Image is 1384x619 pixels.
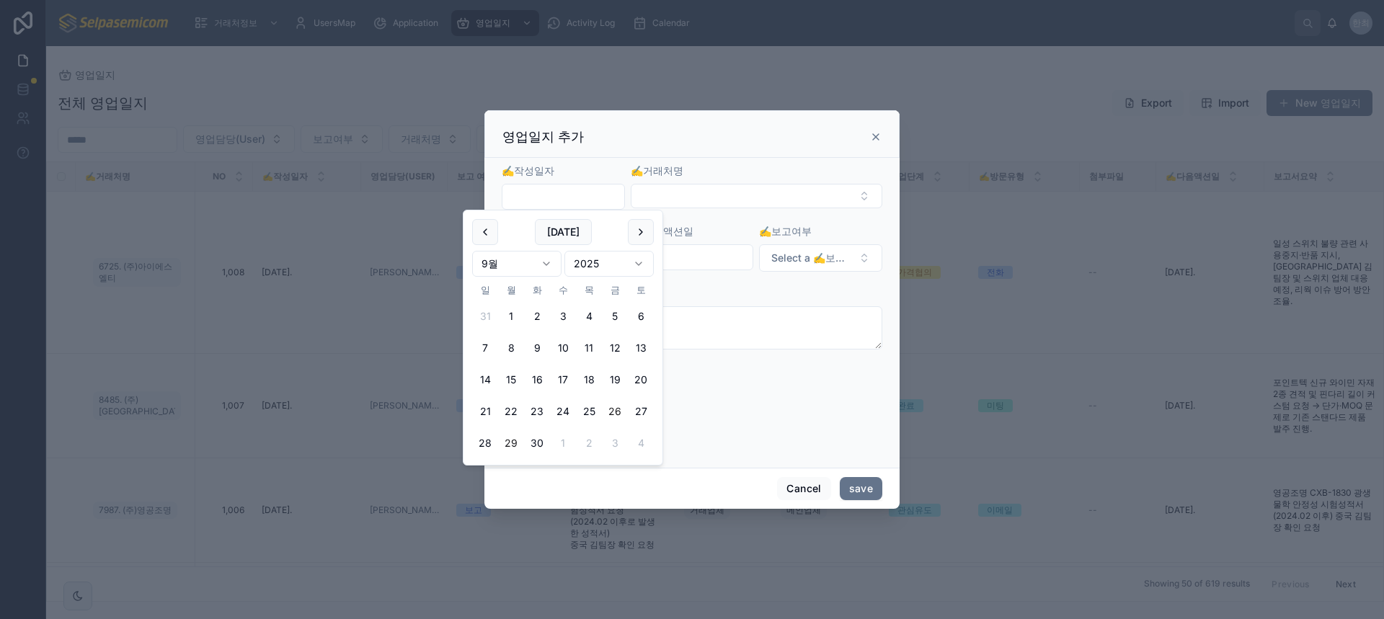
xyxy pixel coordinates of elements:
button: 2025년 9월 30일 화요일 [524,430,550,456]
button: 2025년 9월 7일 일요일 [472,335,498,361]
button: 2025년 9월 23일 화요일 [524,398,550,424]
button: 2025년 9월 21일 일요일 [472,398,498,424]
th: 일요일 [472,282,498,298]
button: Select Button [631,184,882,208]
button: Select Button [759,244,882,272]
button: 2025년 9월 2일 화요일 [524,303,550,329]
th: 목요일 [576,282,602,298]
button: Today, 2025년 9월 29일 월요일 [498,430,524,456]
h3: 영업일지 추가 [502,128,584,146]
table: 9월 2025 [472,282,654,456]
th: 화요일 [524,282,550,298]
button: 2025년 9월 22일 월요일 [498,398,524,424]
span: ✍️거래처명 [631,164,683,177]
button: 2025년 9월 8일 월요일 [498,335,524,361]
button: 2025년 9월 20일 토요일 [628,367,654,393]
button: 2025년 9월 3일 수요일 [550,303,576,329]
button: 2025년 9월 17일 수요일 [550,367,576,393]
button: 2025년 9월 25일 목요일 [576,398,602,424]
span: ✍️보고여부 [759,225,812,237]
button: 2025년 9월 16일 화요일 [524,367,550,393]
button: 2025년 9월 9일 화요일 [524,335,550,361]
button: 2025년 9월 5일 금요일 [602,303,628,329]
button: 2025년 9월 18일 목요일 [576,367,602,393]
button: [DATE] [535,219,592,245]
button: 2025년 9월 26일 금요일 [602,398,628,424]
span: Select a ✍️보고여부 [771,251,853,265]
th: 금요일 [602,282,628,298]
th: 수요일 [550,282,576,298]
button: 2025년 9월 6일 토요일 [628,303,654,329]
th: 토요일 [628,282,654,298]
button: 2025년 9월 19일 금요일 [602,367,628,393]
button: 2025년 9월 28일 일요일 [472,430,498,456]
button: 2025년 9월 13일 토요일 [628,335,654,361]
button: 2025년 9월 24일 수요일 [550,398,576,424]
button: 2025년 10월 2일 목요일 [576,430,602,456]
button: 2025년 9월 12일 금요일 [602,335,628,361]
button: 2025년 9월 1일 월요일 [498,303,524,329]
button: 2025년 8월 31일 일요일 [472,303,498,329]
button: 2025년 10월 3일 금요일 [602,430,628,456]
button: Cancel [777,477,830,500]
button: save [840,477,882,500]
button: 2025년 10월 4일 토요일 [628,430,654,456]
button: 2025년 9월 15일 월요일 [498,367,524,393]
button: 2025년 9월 10일 수요일 [550,335,576,361]
button: 2025년 9월 11일 목요일 [576,335,602,361]
th: 월요일 [498,282,524,298]
span: ✍️작성일자 [502,164,554,177]
button: 2025년 9월 27일 토요일 [628,398,654,424]
button: 2025년 9월 14일 일요일 [472,367,498,393]
button: 2025년 9월 4일 목요일 [576,303,602,329]
button: 2025년 10월 1일 수요일 [550,430,576,456]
